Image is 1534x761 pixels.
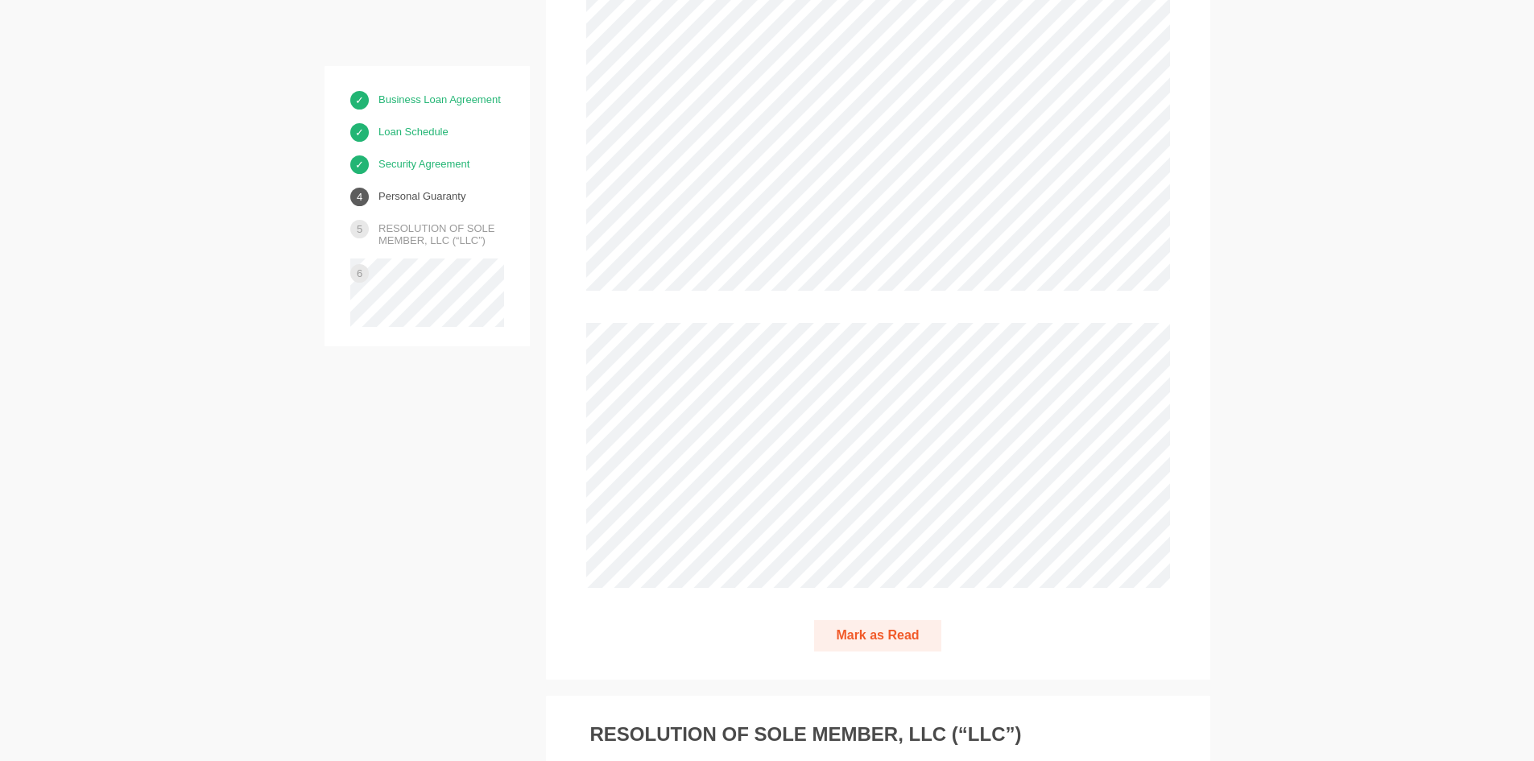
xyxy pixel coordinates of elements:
a: Loan Schedule [378,118,449,146]
button: Mark as Read [814,620,941,651]
a: Personal Guaranty [378,182,465,210]
a: RESOLUTION OF SOLE MEMBER, LLC (“LLC”) [378,214,504,254]
a: Security Agreement [378,150,469,178]
h3: RESOLUTION OF SOLE MEMBER, LLC (“LLC”) [590,724,1022,745]
a: Business Loan Agreement [378,85,501,114]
